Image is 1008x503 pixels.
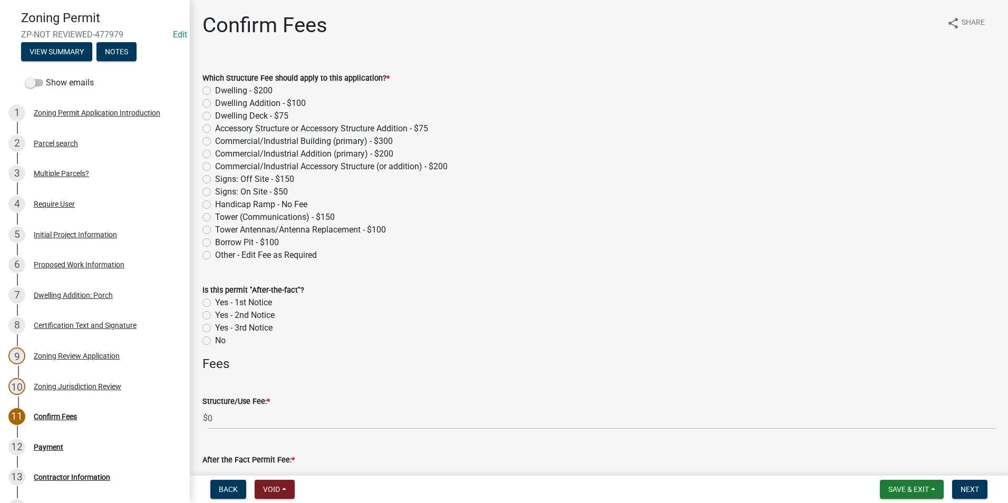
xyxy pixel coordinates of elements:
[202,75,390,82] label: Which Structure Fee should apply to this application?
[215,249,317,262] label: Other - Edit Fee as Required
[173,30,187,40] wm-modal-confirm: Edit Application Number
[21,42,92,61] button: View Summary
[34,109,160,117] div: Zoning Permit Application Introduction
[8,378,25,395] div: 10
[263,485,280,494] span: Void
[202,408,208,429] span: $
[215,97,306,110] label: Dwelling Addition - $100
[215,236,279,249] label: Borrow Pit - $100
[962,17,985,30] span: Share
[8,196,25,212] div: 4
[215,224,386,236] label: Tower Antennas/Antenna Replacement - $100
[34,322,137,329] div: Certification Text and Signature
[8,347,25,364] div: 9
[210,480,246,499] button: Back
[215,160,448,173] label: Commercial/Industrial Accessory Structure (or addition) - $200
[215,296,272,309] label: Yes - 1st Notice
[21,30,169,40] span: ZP-NOT REVIEWED-477979
[34,383,121,390] div: Zoning Jurisdiction Review
[215,186,288,198] label: Signs: On Site - $50
[880,480,944,499] button: Save & Exit
[96,49,137,57] wm-modal-confirm: Notes
[8,439,25,456] div: 12
[952,480,987,499] button: Next
[202,466,208,488] span: $
[8,317,25,334] div: 8
[215,110,288,122] label: Dwelling Deck - $75
[8,104,25,121] div: 1
[34,473,110,481] div: Contractor Information
[961,485,979,494] span: Next
[8,165,25,182] div: 3
[215,135,393,148] label: Commercial/Industrial Building (primary) - $300
[255,480,295,499] button: Void
[202,13,327,38] h1: Confirm Fees
[21,11,181,26] h4: Zoning Permit
[202,398,270,405] label: Structure/Use Fee:
[34,443,63,451] div: Payment
[215,334,226,347] label: No
[215,211,335,224] label: Tower (Communications) - $150
[8,287,25,304] div: 7
[34,140,78,147] div: Parcel search
[34,292,113,299] div: Dwelling Addition: Porch
[202,287,304,294] label: Is this permit "After-the-fact"?
[173,30,187,40] a: Edit
[96,42,137,61] button: Notes
[215,173,294,186] label: Signs: Off Site - $150
[215,122,428,135] label: Accessory Structure or Accessory Structure Addition - $75
[34,200,75,208] div: Require User
[25,76,94,89] label: Show emails
[215,322,273,334] label: Yes - 3rd Notice
[8,408,25,425] div: 11
[202,457,295,464] label: After the Fact Permit Fee:
[888,485,929,494] span: Save & Exit
[219,485,238,494] span: Back
[34,261,124,268] div: Proposed Work Information
[34,231,117,238] div: Initial Project Information
[947,17,959,30] i: share
[8,469,25,486] div: 13
[215,309,275,322] label: Yes - 2nd Notice
[215,198,307,211] label: Handicap Ramp - No Fee
[34,413,77,420] div: Confirm Fees
[34,170,89,177] div: Multiple Parcels?
[938,13,993,33] button: shareShare
[215,148,393,160] label: Commercial/Industrial Addition (primary) - $200
[8,226,25,243] div: 5
[8,256,25,273] div: 6
[202,356,995,372] h4: Fees
[21,49,92,57] wm-modal-confirm: Summary
[8,135,25,152] div: 2
[215,84,273,97] label: Dwelling - $200
[34,352,120,360] div: Zoning Review Application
